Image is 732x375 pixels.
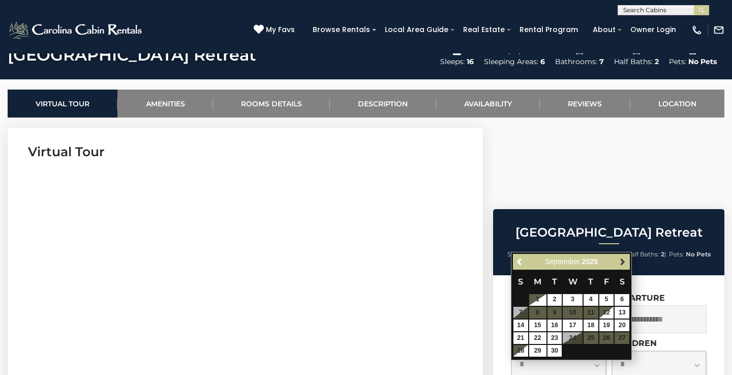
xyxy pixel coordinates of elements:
span: Sleeping Areas: [541,250,587,258]
a: Next [616,255,629,268]
span: Saturday [620,277,625,286]
img: mail-regular-white.png [713,24,724,36]
span: My Favs [266,24,295,35]
li: | [507,248,538,261]
li: | [541,248,595,261]
span: 2025 [582,257,598,266]
a: Previous [514,255,527,268]
span: Wednesday [568,277,577,286]
span: Sleeps: [507,250,528,258]
a: About [588,22,621,38]
strong: 16 [530,250,536,258]
a: 20 [615,320,629,331]
strong: 2 [661,250,664,258]
a: 13 [615,307,629,319]
label: Children [612,338,657,348]
a: Rooms Details [213,90,330,118]
strong: 6 [589,250,593,258]
a: Reviews [540,90,630,118]
span: Sunday [518,277,523,286]
span: Half Baths: [626,250,659,258]
a: 23 [547,332,562,344]
a: 15 [529,320,546,331]
span: Monday [534,277,541,286]
a: Browse Rentals [308,22,375,38]
a: 21 [513,332,528,344]
span: Baths: [597,250,617,258]
li: | [597,248,624,261]
a: 14 [513,320,528,331]
a: 16 [547,320,562,331]
a: 29 [529,345,546,357]
a: Availability [436,90,540,118]
a: 3 [563,294,582,306]
a: 19 [599,320,614,331]
span: Pets: [669,250,684,258]
span: Tuesday [552,277,557,286]
a: Local Area Guide [380,22,453,38]
a: 17 [563,320,582,331]
a: 5 [599,294,614,306]
a: 4 [584,294,598,306]
li: | [626,248,666,261]
span: Next [619,257,627,266]
strong: 7 [618,250,622,258]
a: Real Estate [458,22,510,38]
a: 30 [547,345,562,357]
strong: No Pets [686,250,711,258]
h3: Virtual Tour [28,143,463,161]
a: 6 [615,294,629,306]
span: Thursday [588,277,593,286]
a: Amenities [117,90,212,118]
a: Description [330,90,436,118]
a: 1 [529,294,546,306]
span: Previous [516,257,524,266]
a: Rental Program [514,22,583,38]
label: Departure [612,293,665,303]
img: White-1-2.png [8,20,145,40]
a: 22 [529,332,546,344]
a: Virtual Tour [8,90,117,118]
h2: [GEOGRAPHIC_DATA] Retreat [496,226,722,239]
a: My Favs [254,24,297,36]
span: Friday [604,277,609,286]
a: 18 [584,320,598,331]
a: Location [630,90,724,118]
span: September [545,257,579,266]
a: 12 [599,307,614,319]
a: 28 [513,345,528,357]
a: Owner Login [625,22,681,38]
a: 2 [547,294,562,306]
img: phone-regular-white.png [691,24,703,36]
